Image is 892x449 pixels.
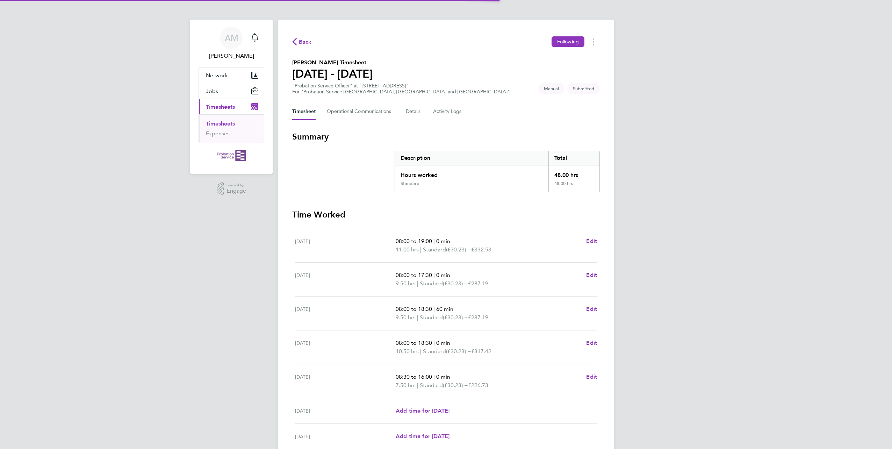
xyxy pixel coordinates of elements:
[396,373,432,380] span: 08:30 to 16:00
[396,432,449,441] a: Add time for [DATE]
[443,314,468,321] span: (£30.23) =
[206,130,230,137] a: Expenses
[406,103,422,120] button: Details
[433,103,462,120] button: Activity Logs
[199,67,264,83] button: Network
[548,151,599,165] div: Total
[396,272,432,278] span: 08:00 to 17:30
[586,238,597,244] span: Edit
[295,373,396,390] div: [DATE]
[423,347,446,356] span: Standard
[548,181,599,192] div: 48.00 hrs
[436,238,450,244] span: 0 min
[217,182,246,195] a: Powered byEngage
[327,103,395,120] button: Operational Communications
[586,305,597,313] a: Edit
[206,104,235,110] span: Timesheets
[586,271,597,279] a: Edit
[199,27,264,60] a: AM[PERSON_NAME]
[417,314,418,321] span: |
[433,306,435,312] span: |
[396,238,432,244] span: 08:00 to 19:00
[295,407,396,415] div: [DATE]
[396,340,432,346] span: 08:00 to 18:30
[420,279,443,288] span: Standard
[396,407,449,415] a: Add time for [DATE]
[395,165,548,181] div: Hours worked
[395,151,600,192] div: Summary
[436,340,450,346] span: 0 min
[396,407,449,414] span: Add time for [DATE]
[471,348,491,355] span: £317.42
[420,246,422,253] span: |
[586,272,597,278] span: Edit
[552,36,584,47] button: Following
[587,36,600,47] button: Timesheets Menu
[433,272,435,278] span: |
[190,20,273,174] nav: Main navigation
[206,88,218,94] span: Jobs
[292,131,600,142] h3: Summary
[443,280,468,287] span: (£30.23) =
[433,373,435,380] span: |
[292,89,510,95] div: For "Probation Service [GEOGRAPHIC_DATA], [GEOGRAPHIC_DATA] and [GEOGRAPHIC_DATA]"
[295,432,396,441] div: [DATE]
[225,33,238,42] span: AM
[468,382,488,389] span: £226.73
[423,245,446,254] span: Standard
[586,339,597,347] a: Edit
[292,83,510,95] div: "Probation Service Officer" at "[STREET_ADDRESS]"
[292,103,316,120] button: Timesheet
[446,348,471,355] span: (£30.23) =
[567,83,600,94] span: This timesheet is Submitted.
[199,114,264,143] div: Timesheets
[292,209,600,220] h3: Time Worked
[446,246,471,253] span: (£30.23) =
[420,348,422,355] span: |
[586,373,597,380] span: Edit
[295,237,396,254] div: [DATE]
[395,151,548,165] div: Description
[396,306,432,312] span: 08:00 to 18:30
[396,246,419,253] span: 11.00 hrs
[586,340,597,346] span: Edit
[436,373,450,380] span: 0 min
[396,348,419,355] span: 10.50 hrs
[396,433,449,440] span: Add time for [DATE]
[443,382,468,389] span: (£30.23) =
[292,67,373,81] h1: [DATE] - [DATE]
[206,72,228,79] span: Network
[396,280,416,287] span: 9.50 hrs
[471,246,491,253] span: £332.53
[433,238,435,244] span: |
[217,150,245,161] img: probationservice-logo-retina.png
[292,58,373,67] h2: [PERSON_NAME] Timesheet
[292,37,312,46] button: Back
[206,120,235,127] a: Timesheets
[436,272,450,278] span: 0 min
[436,306,453,312] span: 60 min
[538,83,564,94] span: This timesheet was manually created.
[295,271,396,288] div: [DATE]
[420,381,443,390] span: Standard
[586,306,597,312] span: Edit
[557,38,579,45] span: Following
[420,313,443,322] span: Standard
[226,188,246,194] span: Engage
[468,280,488,287] span: £287.19
[586,373,597,381] a: Edit
[199,52,264,60] span: Andrew Marriott
[401,181,419,186] div: Standard
[417,280,418,287] span: |
[586,237,597,245] a: Edit
[199,99,264,114] button: Timesheets
[396,382,416,389] span: 7.50 hrs
[295,305,396,322] div: [DATE]
[548,165,599,181] div: 48.00 hrs
[433,340,435,346] span: |
[295,339,396,356] div: [DATE]
[199,83,264,99] button: Jobs
[226,182,246,188] span: Powered by
[199,150,264,161] a: Go to home page
[468,314,488,321] span: £287.19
